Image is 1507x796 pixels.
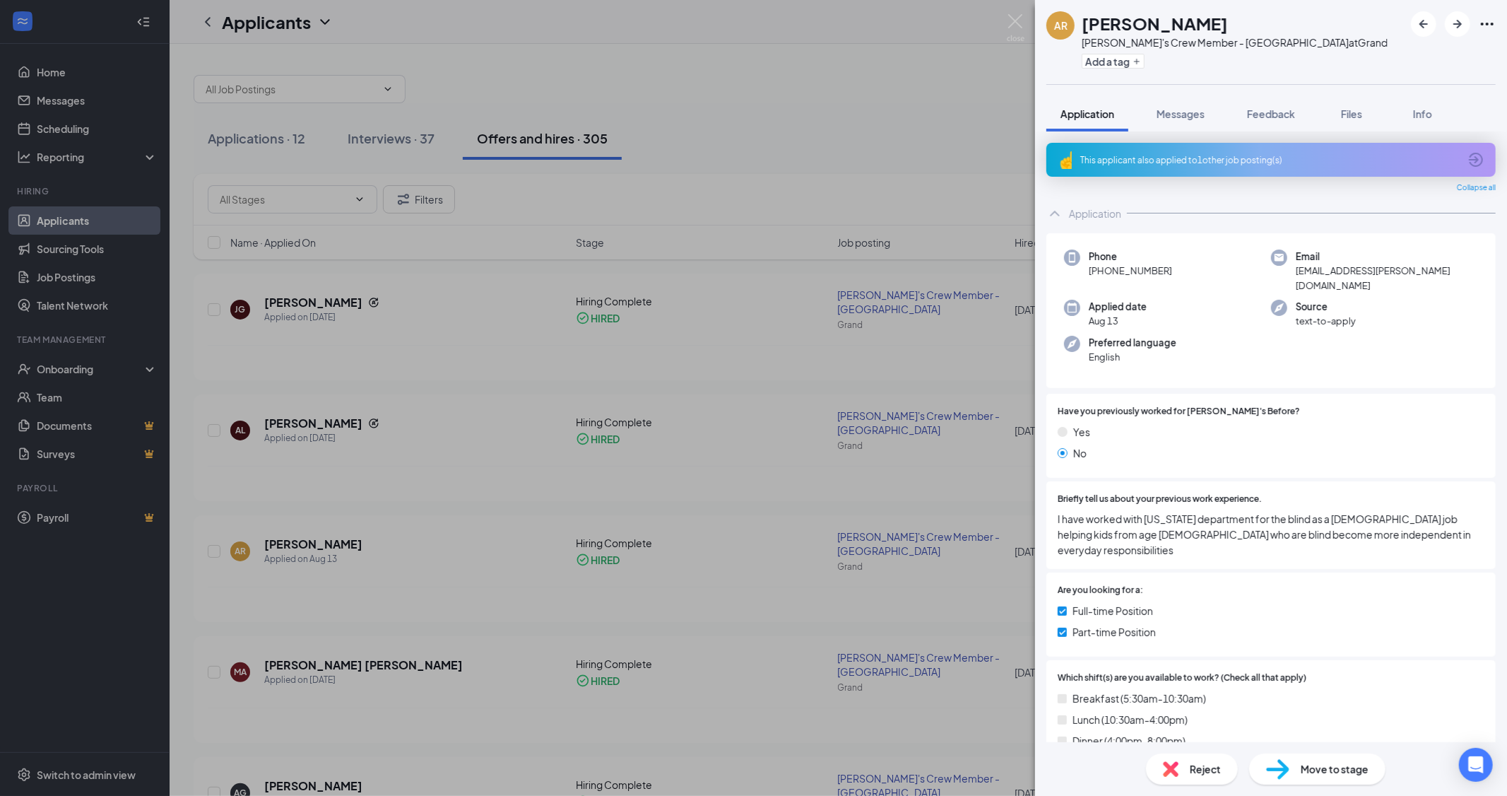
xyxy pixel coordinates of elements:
span: Dinner (4:00pm-8:00pm) [1072,733,1186,749]
span: Yes [1073,424,1090,440]
svg: ArrowRight [1449,16,1466,33]
span: Source [1296,300,1356,314]
span: [PHONE_NUMBER] [1089,264,1172,278]
button: PlusAdd a tag [1082,54,1145,69]
span: Part-time Position [1072,624,1156,640]
span: Full-time Position [1072,603,1153,619]
span: Files [1341,107,1362,120]
span: Collapse all [1457,182,1496,194]
span: English [1089,350,1176,364]
span: Move to stage [1301,761,1369,777]
span: Feedback [1247,107,1295,120]
span: Reject [1190,761,1221,777]
span: Email [1296,250,1478,264]
span: [EMAIL_ADDRESS][PERSON_NAME][DOMAIN_NAME] [1296,264,1478,293]
span: I have worked with [US_STATE] department for the blind as a [DEMOGRAPHIC_DATA] job helping kids f... [1058,511,1484,558]
span: Briefly tell us about your previous work experience. [1058,493,1262,506]
span: Have you previously worked for [PERSON_NAME]'s Before? [1058,405,1300,419]
button: ArrowLeftNew [1411,11,1436,37]
span: No [1073,445,1087,461]
svg: ArrowCircle [1467,151,1484,168]
span: Preferred language [1089,336,1176,350]
span: Breakfast (5:30am-10:30am) [1072,691,1206,706]
div: This applicant also applied to 1 other job posting(s) [1080,154,1459,166]
svg: ArrowLeftNew [1415,16,1432,33]
div: [PERSON_NAME]'s Crew Member - [GEOGRAPHIC_DATA] at Grand [1082,35,1388,49]
span: Are you looking for a: [1058,584,1143,597]
span: Lunch (10:30am-4:00pm) [1072,712,1188,727]
svg: Ellipses [1479,16,1496,33]
div: AR [1054,18,1068,33]
span: Application [1060,107,1114,120]
div: Open Intercom Messenger [1459,748,1493,782]
svg: ChevronUp [1046,205,1063,222]
button: ArrowRight [1445,11,1470,37]
span: Info [1413,107,1432,120]
span: Phone [1089,250,1172,264]
span: Applied date [1089,300,1147,314]
span: Aug 13 [1089,314,1147,328]
span: Which shift(s) are you available to work? (Check all that apply) [1058,672,1306,685]
span: Messages [1157,107,1205,120]
div: Application [1069,206,1121,221]
svg: Plus [1133,57,1141,66]
span: text-to-apply [1296,314,1356,328]
h1: [PERSON_NAME] [1082,11,1228,35]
